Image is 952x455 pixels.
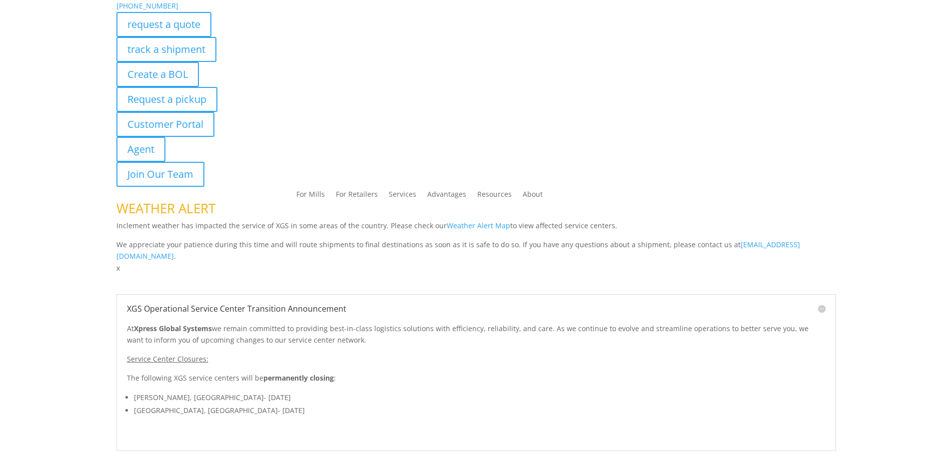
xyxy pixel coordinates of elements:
[389,191,416,202] a: Services
[116,199,215,217] span: WEATHER ALERT
[134,391,826,404] li: [PERSON_NAME], [GEOGRAPHIC_DATA]- [DATE]
[134,324,212,333] strong: Xpress Global Systems
[116,112,214,137] a: Customer Portal
[447,221,510,230] a: Weather Alert Map
[127,354,208,364] u: Service Center Closures:
[127,372,826,391] p: The following XGS service centers will be :
[127,305,826,313] h5: XGS Operational Service Center Transition Announcement
[296,191,325,202] a: For Mills
[336,191,378,202] a: For Retailers
[427,191,466,202] a: Advantages
[263,373,334,383] strong: permanently closing
[116,239,836,263] p: We appreciate your patience during this time and will route shipments to final destinations as so...
[127,323,826,354] p: At we remain committed to providing best-in-class logistics solutions with efficiency, reliabilit...
[116,220,836,239] p: Inclement weather has impacted the service of XGS in some areas of the country. Please check our ...
[116,137,165,162] a: Agent
[477,191,512,202] a: Resources
[134,404,826,417] li: [GEOGRAPHIC_DATA], [GEOGRAPHIC_DATA]- [DATE]
[116,162,204,187] a: Join Our Team
[116,12,211,37] a: request a quote
[116,37,216,62] a: track a shipment
[116,1,178,10] a: [PHONE_NUMBER]
[116,87,217,112] a: Request a pickup
[116,62,199,87] a: Create a BOL
[523,191,543,202] a: About
[116,262,836,274] p: x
